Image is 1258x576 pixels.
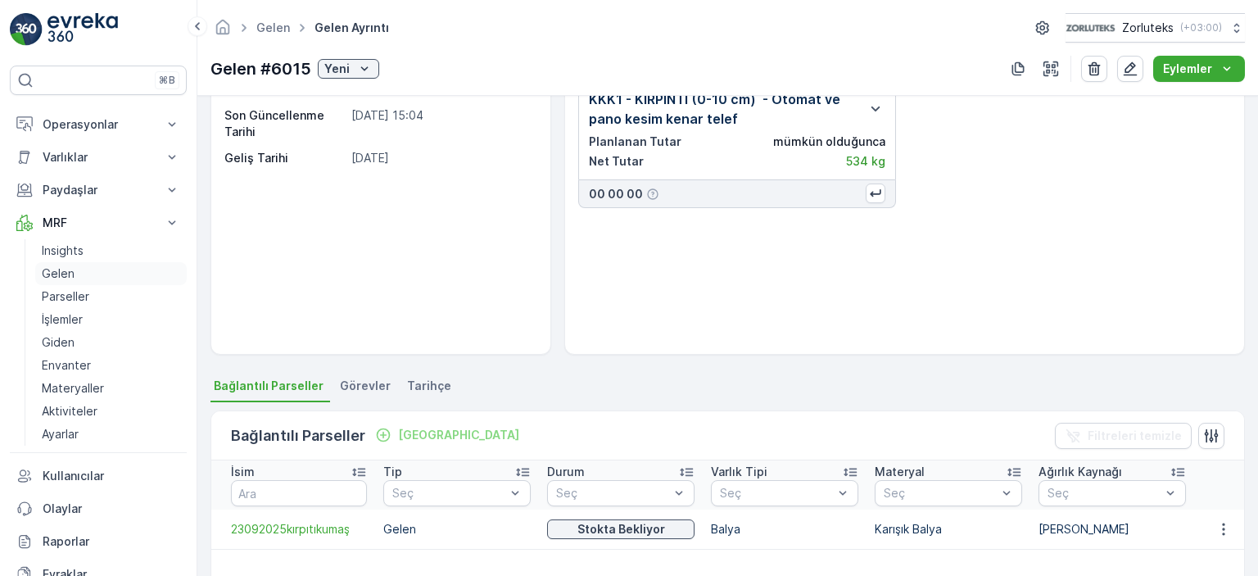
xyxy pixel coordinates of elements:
p: Seç [720,485,833,501]
p: Net Tutar [589,153,644,170]
a: Ana Sayfa [214,25,232,39]
p: Parseller [42,288,89,305]
p: [PERSON_NAME] [1039,521,1186,537]
img: logo_light-DOdMpM7g.png [48,13,118,46]
a: Giden [35,331,187,354]
p: Planlanan Tutar [589,134,681,150]
p: Seç [392,485,505,501]
p: Seç [556,485,669,501]
button: MRF [10,206,187,239]
p: Kullanıcılar [43,468,180,484]
button: Filtreleri temizle [1055,423,1192,449]
p: Giden [42,334,75,351]
p: Varlıklar [43,149,154,166]
img: logo [10,13,43,46]
p: İşlemler [42,311,83,328]
a: Olaylar [10,492,187,525]
p: Bağlantılı Parseller [231,424,365,447]
p: Operasyonlar [43,116,154,133]
p: Balya [711,521,858,537]
p: Durum [547,464,585,480]
a: İşlemler [35,308,187,331]
p: Envanter [42,357,91,374]
a: Kullanıcılar [10,460,187,492]
div: Yardım Araç İkonu [646,188,659,201]
p: Zorluteks [1122,20,1174,36]
p: Karışık Balya [875,521,1022,537]
p: Seç [884,485,997,501]
p: Filtreleri temizle [1088,428,1182,444]
button: Stokta Bekliyor [547,519,695,539]
p: İsim [231,464,255,480]
p: Raporlar [43,533,180,550]
img: 6-1-9-3_wQBzyll.png [1066,19,1115,37]
p: Ayarlar [42,426,79,442]
p: Aktiviteler [42,403,97,420]
p: Tip [383,464,402,480]
button: Eylemler [1153,56,1245,82]
p: Materyaller [42,380,104,397]
a: 23092025kırpıtıkumaş [231,521,367,537]
button: Varlıklar [10,141,187,174]
p: ( +03:00 ) [1180,21,1222,34]
p: 00 00 00 [589,186,643,202]
p: Insights [42,243,84,259]
p: mümkün olduğunca [773,134,885,150]
a: Parseller [35,285,187,308]
p: Eylemler [1163,61,1212,77]
p: 534 kg [846,153,885,170]
a: Envanter [35,354,187,377]
p: Materyal [875,464,925,480]
span: Bağlantılı Parseller [214,378,324,394]
p: MRF [43,215,154,231]
button: Bağla [369,425,526,445]
p: Seç [1048,485,1161,501]
p: Son Güncellenme Tarihi [224,107,345,140]
p: Geliş Tarihi [224,150,345,166]
button: Operasyonlar [10,108,187,141]
p: Varlık Tipi [711,464,767,480]
span: Tarihçe [407,378,451,394]
a: Gelen [256,20,290,34]
p: Gelen #6015 [210,57,311,81]
p: Gelen [383,521,531,537]
p: Gelen [42,265,75,282]
a: Raporlar [10,525,187,558]
p: Yeni [324,61,350,77]
p: Olaylar [43,501,180,517]
a: Ayarlar [35,423,187,446]
p: KKK1 - KIRPINTI (0-10 cm) - Otomat ve pano kesim kenar telef [589,89,859,129]
p: Ağırlık Kaynağı [1039,464,1122,480]
p: ⌘B [159,74,175,87]
a: Materyaller [35,377,187,400]
p: [DATE] [351,150,532,166]
input: Ara [231,480,367,506]
span: Görevler [340,378,391,394]
a: Aktiviteler [35,400,187,423]
p: [DATE] 15:04 [351,107,532,140]
a: Insights [35,239,187,262]
span: Gelen ayrıntı [311,20,392,36]
p: [GEOGRAPHIC_DATA] [398,427,519,443]
button: Yeni [318,59,379,79]
p: Stokta Bekliyor [577,521,665,537]
a: Gelen [35,262,187,285]
button: Zorluteks(+03:00) [1066,13,1245,43]
button: Paydaşlar [10,174,187,206]
p: Paydaşlar [43,182,154,198]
